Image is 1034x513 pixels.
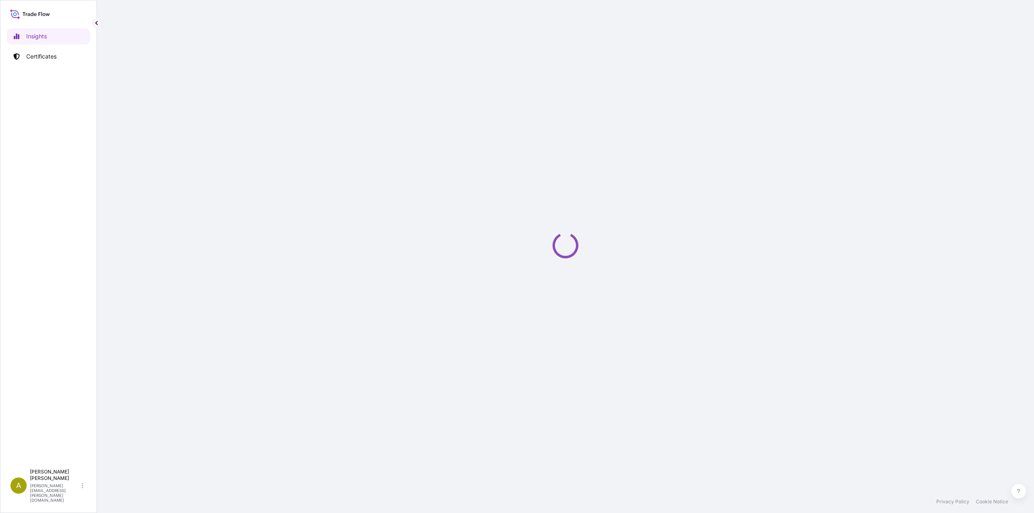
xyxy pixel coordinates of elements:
a: Certificates [7,48,90,65]
a: Privacy Policy [936,498,969,505]
p: [PERSON_NAME][EMAIL_ADDRESS][PERSON_NAME][DOMAIN_NAME] [30,483,80,503]
p: [PERSON_NAME] [PERSON_NAME] [30,469,80,482]
a: Insights [7,28,90,44]
a: Cookie Notice [976,498,1008,505]
p: Insights [26,32,47,40]
p: Certificates [26,52,57,61]
span: A [16,482,21,490]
